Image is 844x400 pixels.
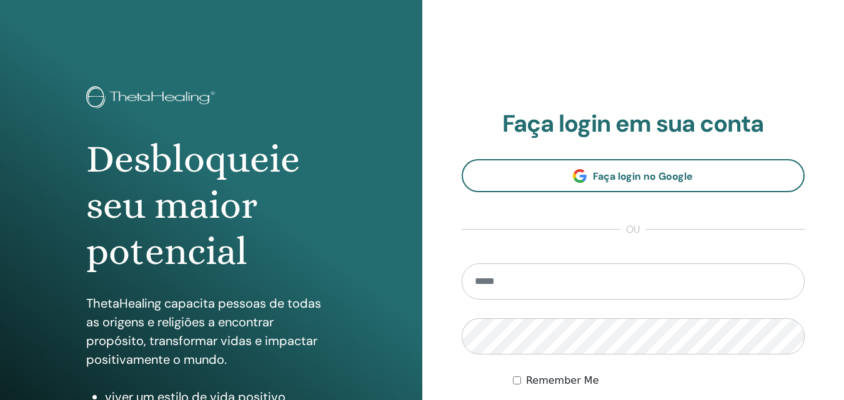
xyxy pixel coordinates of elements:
span: ou [620,222,646,237]
h1: Desbloqueie seu maior potencial [86,136,336,275]
span: Faça login no Google [593,170,693,183]
h2: Faça login em sua conta [462,110,805,139]
a: Faça login no Google [462,159,805,192]
div: Keep me authenticated indefinitely or until I manually logout [513,373,805,388]
p: ThetaHealing capacita pessoas de todas as origens e religiões a encontrar propósito, transformar ... [86,294,336,369]
label: Remember Me [526,373,599,388]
